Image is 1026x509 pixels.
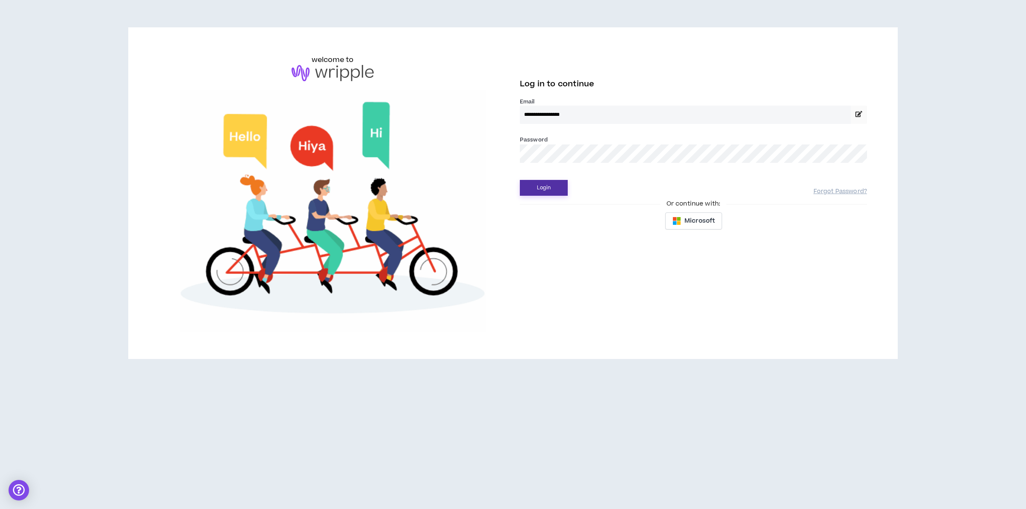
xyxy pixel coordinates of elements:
button: Microsoft [665,212,722,229]
label: Email [520,98,867,106]
span: Microsoft [684,216,715,226]
img: logo-brand.png [292,65,374,81]
h6: welcome to [312,55,354,65]
img: Welcome to Wripple [159,90,506,332]
label: Password [520,136,548,144]
a: Forgot Password? [814,188,867,196]
button: Login [520,180,568,196]
span: Log in to continue [520,79,594,89]
div: Open Intercom Messenger [9,480,29,500]
span: Or continue with: [660,199,726,209]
